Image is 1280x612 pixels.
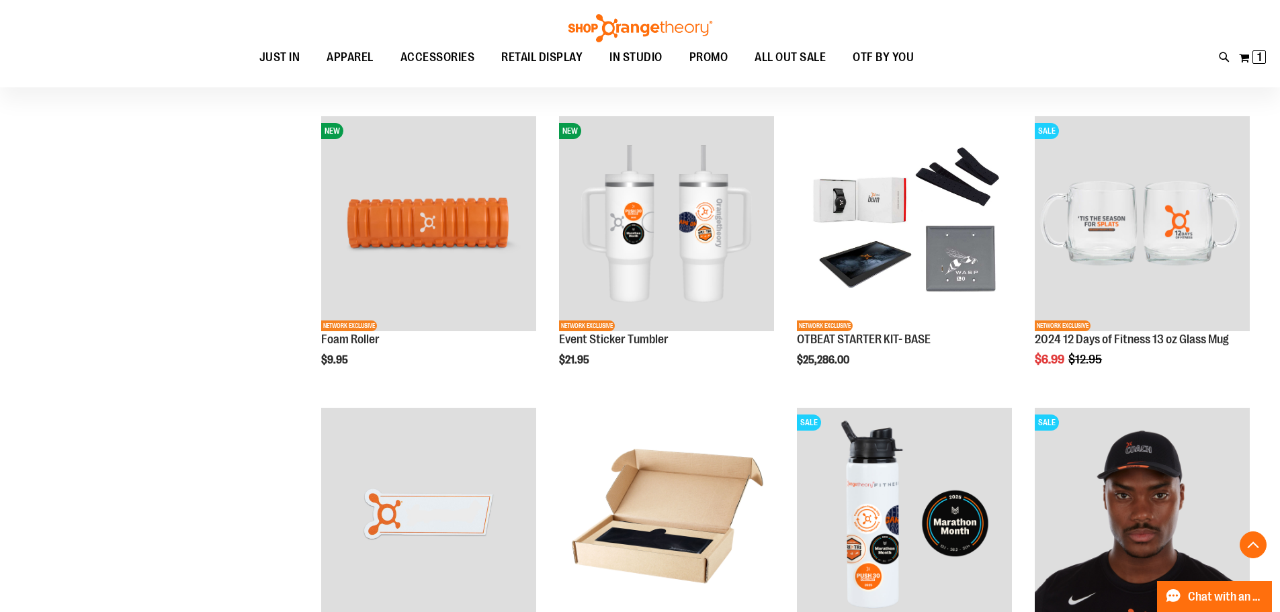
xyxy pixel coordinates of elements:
span: PROMO [689,42,728,73]
img: OTBEAT STARTER KIT- BASE [797,116,1012,331]
div: product [1028,110,1256,401]
a: OTF 40 oz. Sticker TumblerNEWNETWORK EXCLUSIVE [559,116,774,333]
button: Back To Top [1240,531,1267,558]
a: 2024 12 Days of Fitness 13 oz Glass Mug [1035,333,1229,346]
a: Foam RollerNEWNETWORK EXCLUSIVE [321,116,536,333]
span: $9.95 [321,354,350,366]
div: product [314,110,543,401]
span: NETWORK EXCLUSIVE [559,320,615,331]
img: Foam Roller [321,116,536,331]
span: Chat with an Expert [1188,591,1264,603]
a: Main image of 2024 12 Days of Fitness 13 oz Glass MugSALENETWORK EXCLUSIVE [1035,116,1250,333]
span: NETWORK EXCLUSIVE [1035,320,1091,331]
span: NEW [559,123,581,139]
span: ALL OUT SALE [755,42,826,73]
span: SALE [797,414,821,431]
a: Foam Roller [321,333,380,346]
img: Main image of 2024 12 Days of Fitness 13 oz Glass Mug [1035,116,1250,331]
span: NETWORK EXCLUSIVE [797,320,853,331]
a: Event Sticker Tumbler [559,333,669,346]
span: APPAREL [327,42,374,73]
span: SALE [1035,123,1059,139]
span: JUST IN [259,42,300,73]
span: NEW [321,123,343,139]
a: OTBEAT STARTER KIT- BASENETWORK EXCLUSIVE [797,116,1012,333]
span: RETAIL DISPLAY [501,42,583,73]
span: $21.95 [559,354,591,366]
span: $25,286.00 [797,354,851,366]
button: Chat with an Expert [1157,581,1273,612]
span: SALE [1035,414,1059,431]
img: OTF 40 oz. Sticker Tumbler [559,116,774,331]
span: 1 [1257,50,1262,64]
span: ACCESSORIES [400,42,475,73]
span: $6.99 [1035,353,1066,366]
a: OTBEAT STARTER KIT- BASE [797,333,931,346]
span: NETWORK EXCLUSIVE [321,320,377,331]
span: OTF BY YOU [853,42,914,73]
span: IN STUDIO [609,42,663,73]
div: product [790,110,1019,401]
img: Shop Orangetheory [566,14,714,42]
div: product [552,110,781,401]
span: $12.95 [1068,353,1104,366]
